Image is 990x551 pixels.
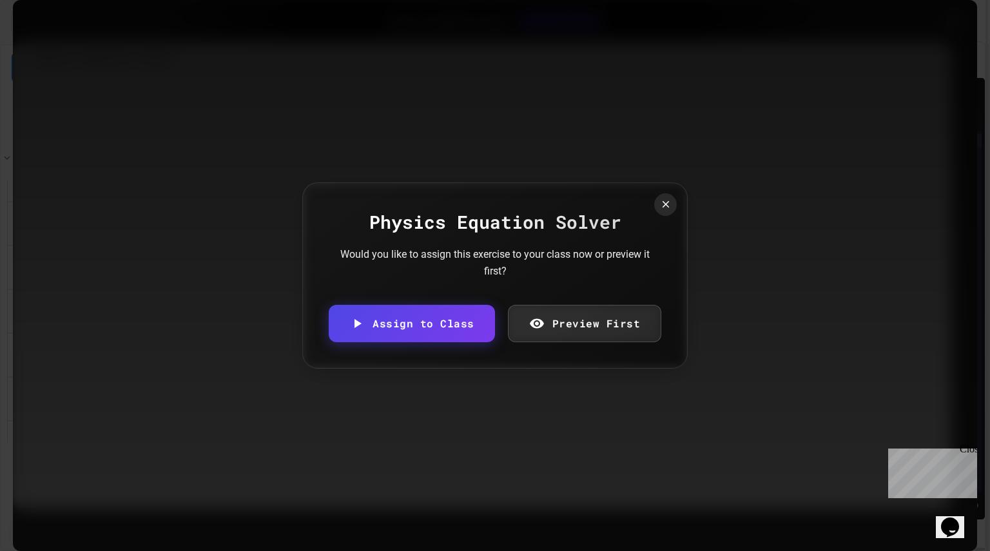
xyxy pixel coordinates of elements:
[883,443,977,498] iframe: chat widget
[340,246,650,279] div: Would you like to assign this exercise to your class now or preview it first?
[5,5,89,82] div: Chat with us now!Close
[936,499,977,538] iframe: chat widget
[508,305,662,342] a: Preview First
[329,305,495,342] a: Assign to Class
[329,209,661,236] div: Physics Equation Solver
